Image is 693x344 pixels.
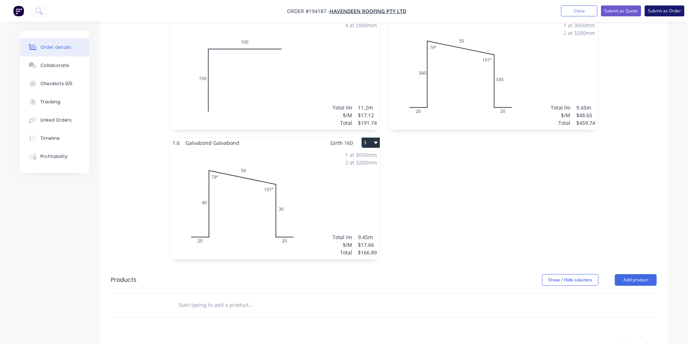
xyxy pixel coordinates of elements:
div: 1 at 3050mm [345,151,377,159]
div: Total [332,249,352,256]
button: Profitability [20,147,89,166]
div: $/M [332,111,352,119]
img: Factory [13,5,24,16]
div: Total lm [332,104,352,111]
div: Checklists 0/0 [40,80,72,87]
div: Profitability [40,153,68,160]
div: $/M [551,111,570,119]
div: 01001004 at 2800mmTotal lm$/MTotal11.2m$17.12$191.74 [170,19,380,130]
div: $48.65 [576,111,595,119]
div: $17.12 [358,111,377,119]
div: $17.66 [358,241,377,249]
div: 0204050302079º101º1 at 3050mm2 at 3200mmTotal lm$/MTotal9.45m$17.66$166.89 [170,148,380,259]
div: Total lm [332,233,352,241]
button: Linked Orders [20,111,89,129]
div: 11.2m [358,104,377,111]
div: $166.89 [358,249,377,256]
div: 1 at 3050mm [563,21,595,29]
div: $/M [332,241,352,249]
span: 1.6 [170,138,183,148]
button: Show / Hide columns [542,274,598,286]
span: Girth 160 [330,138,353,148]
div: 9.45m [576,104,595,111]
div: $459.74 [576,119,595,127]
input: Start typing to add a product... [178,298,323,312]
div: Total [551,119,570,127]
button: 3 [362,138,380,148]
button: Timeline [20,129,89,147]
button: Collaborate [20,56,89,75]
div: Timeline [40,135,60,142]
div: $191.74 [358,119,377,127]
button: Submit as Quote [601,5,641,16]
div: Collaborate [40,62,69,69]
span: Galvabond Galvabond [183,138,242,148]
div: 2 at 3200mm [345,159,377,166]
div: 9.45m [358,233,377,241]
div: Tracking [40,99,60,105]
div: 020340503302079º101º1 at 3050mm2 at 3200mmTotal lm$/MTotal9.45m$48.65$459.74 [388,19,598,130]
div: Linked Orders [40,117,72,123]
div: Products [111,276,136,284]
button: Order details [20,38,89,56]
button: Close [561,5,597,16]
span: Order #194187 - [287,8,330,15]
div: 2 at 3200mm [563,29,595,37]
div: 4 at 2800mm [345,21,377,29]
button: Checklists 0/0 [20,75,89,93]
button: Add product [615,274,657,286]
button: Tracking [20,93,89,111]
div: Order details [40,44,71,51]
div: Total lm [551,104,570,111]
div: Total [332,119,352,127]
button: Submit as Order [645,5,684,16]
a: Havendeen Roofing Pty Ltd [330,8,406,15]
